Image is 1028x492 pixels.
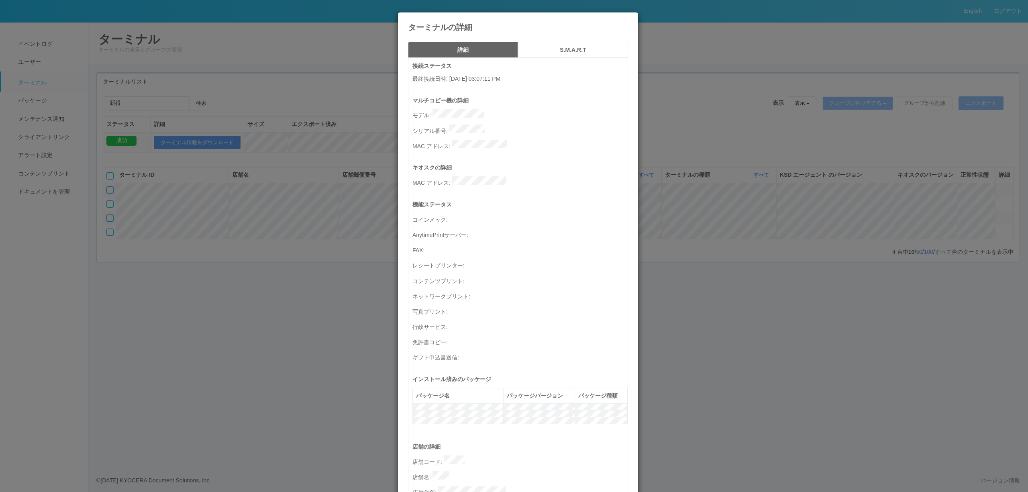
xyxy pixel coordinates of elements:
[518,42,628,58] button: S.M.A.R.T
[412,375,628,384] p: インストール済みのパッケージ
[412,259,628,270] p: レシートプリンター :
[412,200,628,209] p: 機能ステータス
[578,392,624,400] div: パッケージ種類
[521,47,625,53] h5: S.M.A.R.T
[412,125,628,136] p: シリアル番号 :
[412,213,628,225] p: コインメック :
[412,244,628,255] p: FAX :
[412,140,628,151] p: MAC アドレス :
[412,305,628,316] p: 写真プリント :
[412,163,628,172] p: キオスクの詳細
[412,321,628,332] p: 行政サービス :
[412,443,628,451] p: 店舗の詳細
[412,471,628,482] p: 店舗名 :
[412,109,628,120] p: モデル :
[507,392,571,400] div: パッケージバージョン
[412,229,628,240] p: AnytimePrintサーバー :
[412,290,628,301] p: ネットワークプリント :
[408,23,628,32] h4: ターミナルの詳細
[408,42,518,58] button: 詳細
[412,75,628,83] p: 最終接続日時 : [DATE] 03:07:11 PM
[411,47,515,53] h5: 詳細
[412,455,628,467] p: 店舗コード :
[412,176,628,188] p: MAC アドレス :
[412,336,628,347] p: 免許書コピー :
[412,96,628,105] p: マルチコピー機の詳細
[412,62,628,70] p: 接続ステータス
[412,275,628,286] p: コンテンツプリント :
[416,392,500,400] div: パッケージ名
[412,351,628,362] p: ギフト申込書送信 :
